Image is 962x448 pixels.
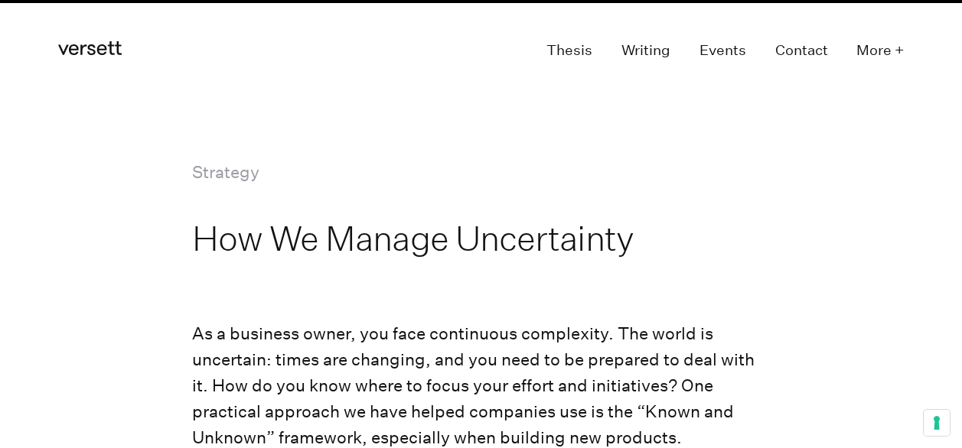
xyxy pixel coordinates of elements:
button: Your consent preferences for tracking technologies [924,410,950,436]
button: More + [856,37,904,64]
a: Writing [621,37,670,64]
a: Contact [775,37,828,64]
a: Thesis [546,37,592,64]
p: Strategy [192,159,771,185]
h1: How We Manage Uncertainty [192,214,748,263]
a: Events [699,37,746,64]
